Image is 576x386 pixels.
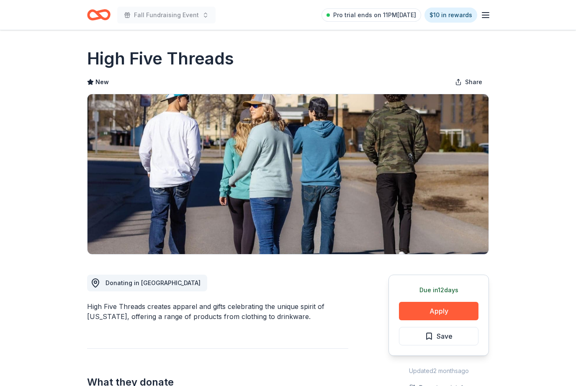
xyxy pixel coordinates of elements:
[87,94,489,254] img: Image for High Five Threads
[117,7,216,23] button: Fall Fundraising Event
[134,10,199,20] span: Fall Fundraising Event
[399,285,478,295] div: Due in 12 days
[388,366,489,376] div: Updated 2 months ago
[465,77,482,87] span: Share
[424,8,477,23] a: $10 in rewards
[87,5,111,25] a: Home
[87,47,234,70] h1: High Five Threads
[399,327,478,345] button: Save
[399,302,478,320] button: Apply
[437,331,453,342] span: Save
[333,10,416,20] span: Pro trial ends on 11PM[DATE]
[448,74,489,90] button: Share
[105,279,201,286] span: Donating in [GEOGRAPHIC_DATA]
[95,77,109,87] span: New
[87,301,348,322] div: High Five Threads creates apparel and gifts celebrating the unique spirit of [US_STATE], offering...
[321,8,421,22] a: Pro trial ends on 11PM[DATE]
